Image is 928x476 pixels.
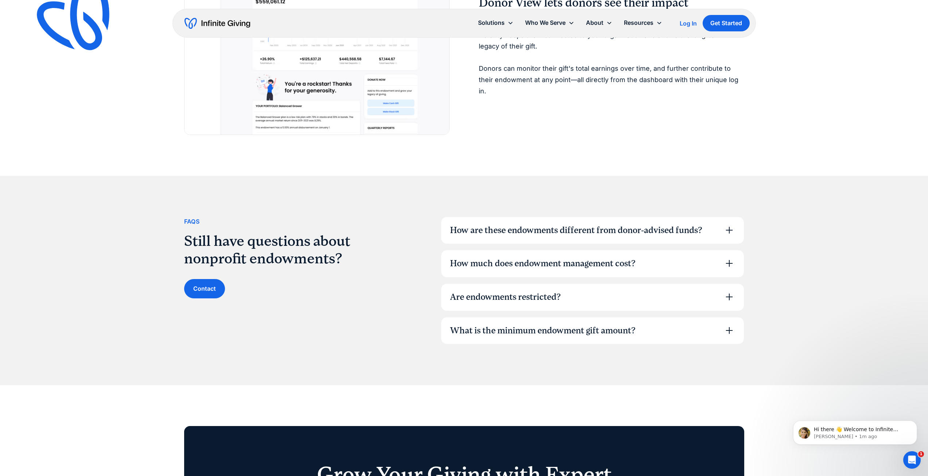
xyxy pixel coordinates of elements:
div: What is the minimum endowment gift amount? [450,325,636,337]
span: 1 [918,451,924,457]
div: Resources [624,18,653,28]
div: Resources [618,15,668,31]
iframe: Intercom notifications message [782,405,928,456]
p: Our dashboard also provides a Donor View option for named endowments. This visibility keeps them ... [479,19,744,97]
div: Solutions [472,15,519,31]
a: home [185,18,250,29]
a: Contact [184,279,225,298]
div: Are endowments restricted? [450,291,561,303]
div: FAqs [184,217,200,227]
iframe: Intercom live chat [903,451,921,469]
a: Log In [680,19,697,28]
div: Log In [680,20,697,26]
div: How much does endowment management cost? [450,258,636,270]
div: Solutions [478,18,505,28]
div: About [586,18,603,28]
div: About [580,15,618,31]
div: Who We Serve [519,15,580,31]
div: How are these endowments different from donor-advised funds? [450,224,702,237]
a: Get Started [703,15,750,31]
h2: Still have questions about nonprofit endowments? [184,232,412,267]
div: Who We Serve [525,18,566,28]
